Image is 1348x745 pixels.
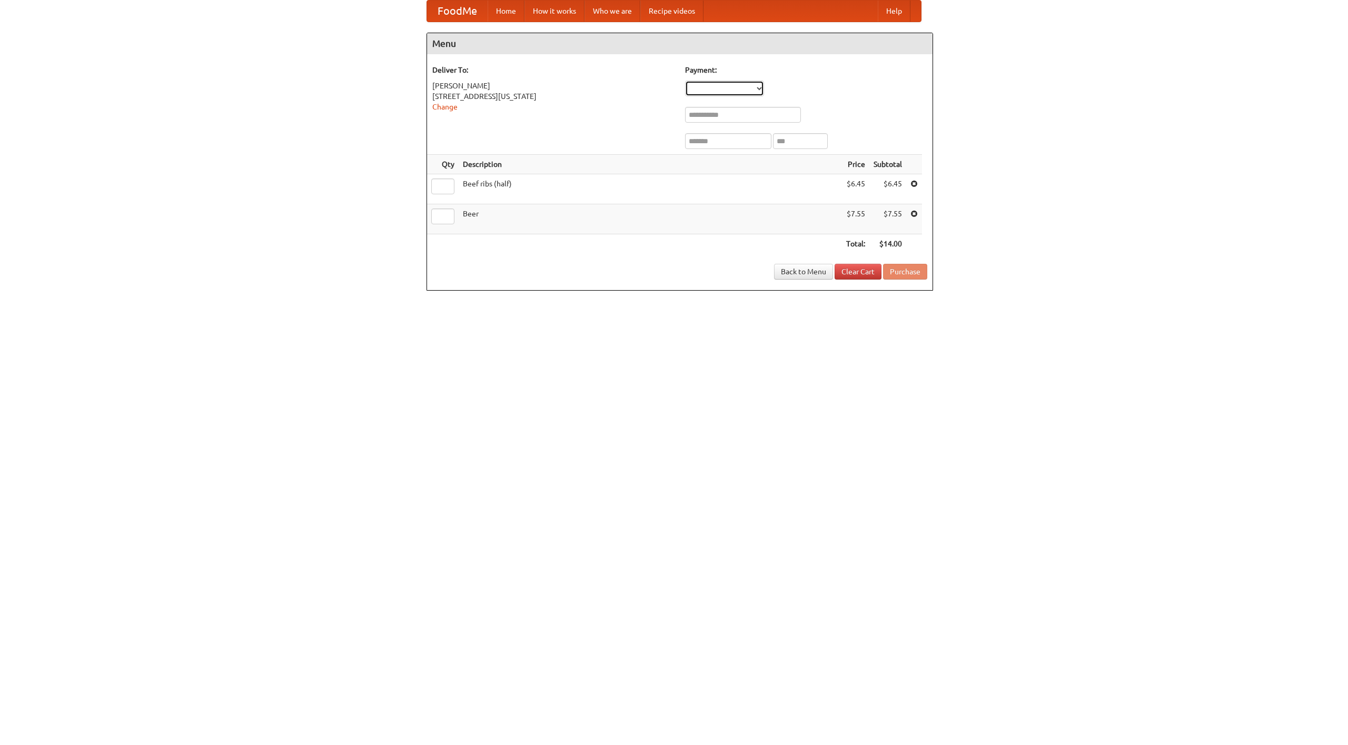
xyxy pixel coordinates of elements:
[842,174,869,204] td: $6.45
[432,103,458,111] a: Change
[459,174,842,204] td: Beef ribs (half)
[869,155,906,174] th: Subtotal
[842,204,869,234] td: $7.55
[459,155,842,174] th: Description
[878,1,910,22] a: Help
[869,174,906,204] td: $6.45
[488,1,524,22] a: Home
[459,204,842,234] td: Beer
[842,155,869,174] th: Price
[869,204,906,234] td: $7.55
[427,155,459,174] th: Qty
[869,234,906,254] th: $14.00
[883,264,927,280] button: Purchase
[432,91,675,102] div: [STREET_ADDRESS][US_STATE]
[774,264,833,280] a: Back to Menu
[584,1,640,22] a: Who we are
[640,1,703,22] a: Recipe videos
[842,234,869,254] th: Total:
[835,264,881,280] a: Clear Cart
[432,65,675,75] h5: Deliver To:
[432,81,675,91] div: [PERSON_NAME]
[427,33,933,54] h4: Menu
[524,1,584,22] a: How it works
[685,65,927,75] h5: Payment:
[427,1,488,22] a: FoodMe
